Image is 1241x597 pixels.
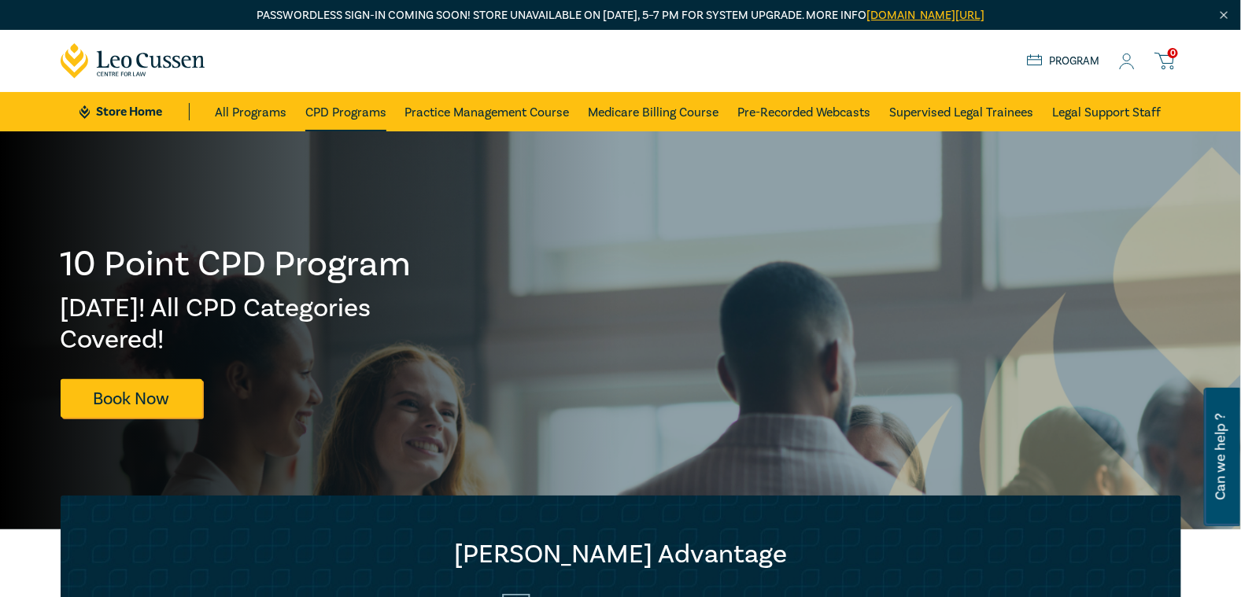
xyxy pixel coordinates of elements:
[405,92,570,131] a: Practice Management Course
[738,92,871,131] a: Pre-Recorded Webcasts
[92,539,1150,570] h2: [PERSON_NAME] Advantage
[1213,397,1228,517] span: Can we help ?
[1217,9,1231,22] img: Close
[79,103,189,120] a: Store Home
[215,92,286,131] a: All Programs
[1053,92,1162,131] a: Legal Support Staff
[890,92,1034,131] a: Supervised Legal Trainees
[1027,53,1100,70] a: Program
[61,7,1181,24] p: Passwordless sign-in coming soon! Store unavailable on [DATE], 5–7 PM for system upgrade. More info
[305,92,386,131] a: CPD Programs
[61,244,413,285] h1: 10 Point CPD Program
[589,92,719,131] a: Medicare Billing Course
[61,293,413,356] h2: [DATE]! All CPD Categories Covered!
[866,8,984,23] a: [DOMAIN_NAME][URL]
[61,379,202,418] a: Book Now
[1168,48,1178,58] span: 0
